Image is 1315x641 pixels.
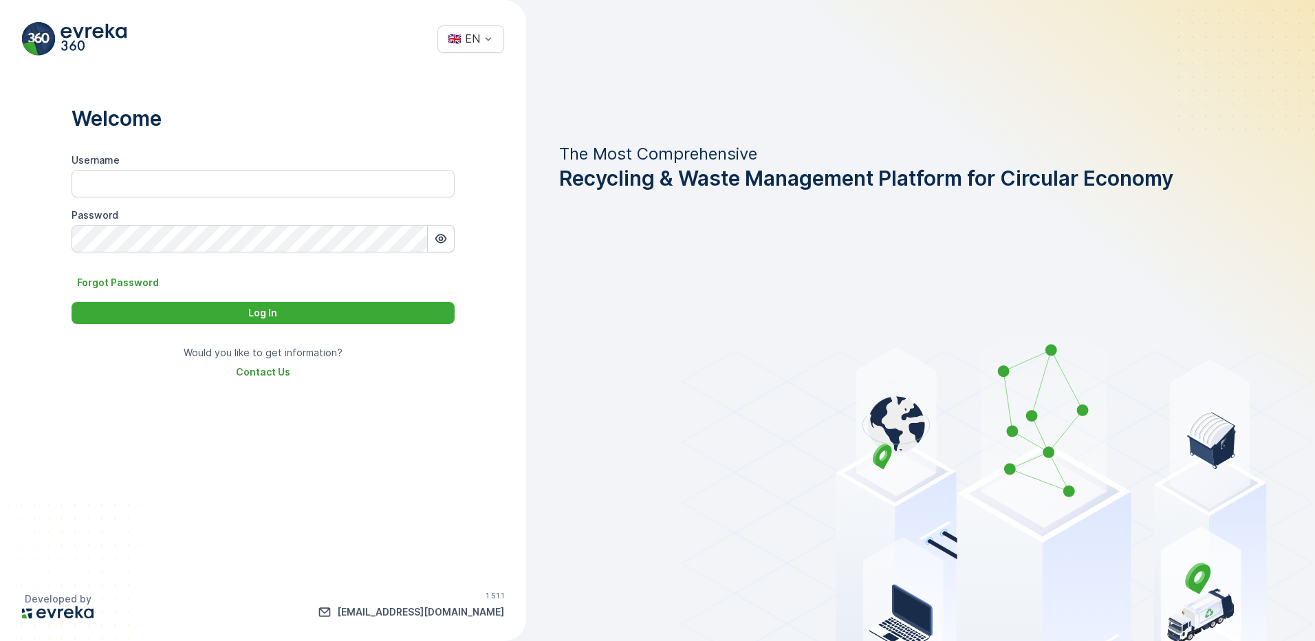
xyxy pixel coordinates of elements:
[22,22,127,56] img: evreka_360_logo
[72,105,455,131] p: Welcome
[72,209,118,221] label: Password
[72,154,120,166] label: Username
[236,365,290,379] a: Contact Us
[559,165,1173,191] span: Recycling & Waste Management Platform for Circular Economy
[559,143,1173,165] p: The Most Comprehensive
[72,274,164,291] button: Forgot Password
[72,302,455,324] button: Log In
[248,306,277,320] p: Log In
[184,346,343,360] p: Would you like to get information?
[318,605,504,619] a: info@evreka.co
[77,276,159,290] p: Forgot Password
[486,591,504,600] p: 1.51.1
[337,605,504,619] p: [EMAIL_ADDRESS][DOMAIN_NAME]
[448,32,480,45] div: 🇬🇧 EN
